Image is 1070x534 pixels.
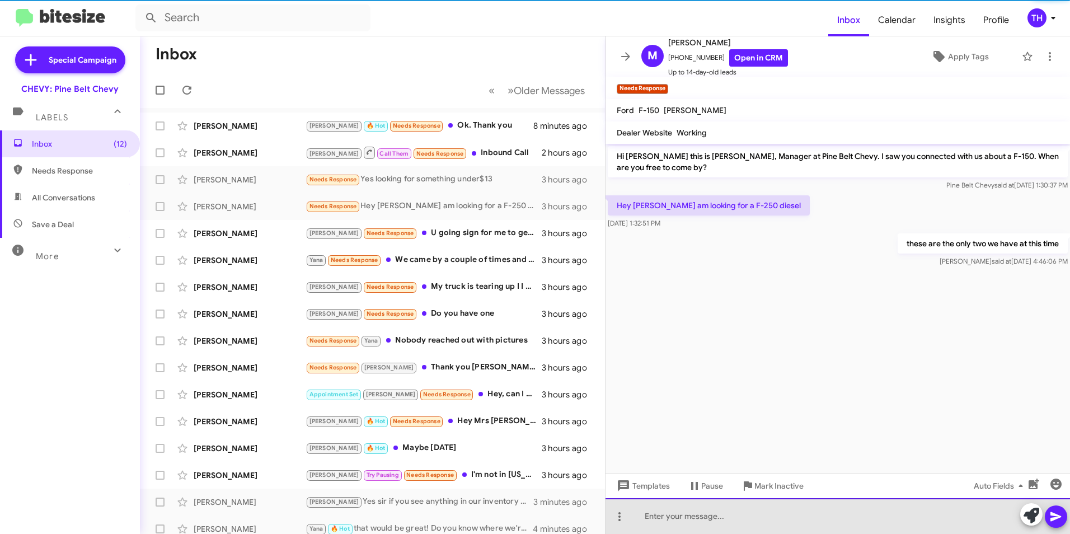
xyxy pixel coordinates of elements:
button: Previous [482,79,501,102]
span: Call Them [379,150,409,157]
a: Inbox [828,4,869,36]
div: Thank you [PERSON_NAME]. I'm still looking. Not ready to come by. [306,361,542,374]
span: Needs Response [393,122,440,129]
div: 8 minutes ago [533,120,596,132]
button: TH [1018,8,1058,27]
span: Older Messages [514,85,585,97]
small: Needs Response [617,84,668,94]
span: Appointment Set [309,391,359,398]
span: [PERSON_NAME] [364,364,414,371]
div: 3 hours ago [542,228,596,239]
div: 3 hours ago [542,201,596,212]
span: [PERSON_NAME] [DATE] 4:46:06 PM [940,257,1068,265]
span: Needs Response [309,337,357,344]
span: F-150 [639,105,659,115]
span: [PERSON_NAME] [366,391,416,398]
div: 3 hours ago [542,389,596,400]
span: Labels [36,113,68,123]
div: 3 hours ago [542,282,596,293]
span: [PHONE_NUMBER] [668,49,788,67]
span: Needs Response [309,176,357,183]
span: Needs Response [406,471,454,479]
span: Up to 14-day-old leads [668,67,788,78]
span: [PERSON_NAME] [309,150,359,157]
div: [PERSON_NAME] [194,255,306,266]
span: Working [677,128,707,138]
span: [PERSON_NAME] [664,105,726,115]
div: Hey, can I get more info on the grand Cherokee, like how much is the down payment [306,388,542,401]
div: [PERSON_NAME] [194,389,306,400]
span: Templates [614,476,670,496]
p: these are the only two we have at this time [898,233,1068,254]
span: Needs Response [309,364,357,371]
span: Yana [309,256,323,264]
span: Dealer Website [617,128,672,138]
span: [PERSON_NAME] [668,36,788,49]
div: 3 hours ago [542,416,596,427]
p: Hey [PERSON_NAME] am looking for a F-250 diesel [608,195,810,216]
span: Special Campaign [49,54,116,65]
div: [PERSON_NAME] [194,174,306,185]
span: said at [992,257,1011,265]
div: [PERSON_NAME] [194,362,306,373]
span: 🔥 Hot [367,122,386,129]
span: M [647,47,658,65]
span: Inbox [32,138,127,149]
span: [PERSON_NAME] [309,122,359,129]
div: Hey [PERSON_NAME] am looking for a F-250 diesel [306,200,542,213]
div: 3 hours ago [542,443,596,454]
span: Needs Response [416,150,464,157]
div: TH [1027,8,1046,27]
span: Calendar [869,4,924,36]
span: Yana [364,337,378,344]
div: [PERSON_NAME] [194,147,306,158]
span: Pine Belt Chevy [DATE] 1:30:37 PM [946,181,1068,189]
a: Insights [924,4,974,36]
div: Nobody reached out with pictures [306,334,542,347]
span: Needs Response [393,418,440,425]
button: Templates [606,476,679,496]
div: [PERSON_NAME] [194,120,306,132]
span: [PERSON_NAME] [309,418,359,425]
div: [PERSON_NAME] [194,201,306,212]
span: Try Pausing [367,471,399,479]
button: Mark Inactive [732,476,813,496]
span: Apply Tags [948,46,989,67]
div: 3 hours ago [542,470,596,481]
div: We came by a couple of times and couldn't make a deal on the Cadillac and trade in for my explore... [306,254,542,266]
button: Next [501,79,592,102]
span: Needs Response [367,229,414,237]
h1: Inbox [156,45,197,63]
span: 🔥 Hot [367,418,386,425]
span: Needs Response [32,165,127,176]
div: Yes sir if you see anything in our inventory you might like please let me know [306,495,533,508]
span: [PERSON_NAME] [309,471,359,479]
nav: Page navigation example [482,79,592,102]
div: 3 hours ago [542,255,596,266]
div: [PERSON_NAME] [194,228,306,239]
div: [PERSON_NAME] [194,470,306,481]
a: Open in CRM [729,49,788,67]
span: Mark Inactive [754,476,804,496]
div: [PERSON_NAME] [194,416,306,427]
div: Yes looking for something under$13 [306,173,542,186]
div: [PERSON_NAME] [194,282,306,293]
span: 🔥 Hot [331,525,350,532]
input: Search [135,4,370,31]
span: Profile [974,4,1018,36]
span: [PERSON_NAME] [309,444,359,452]
span: All Conversations [32,192,95,203]
span: said at [994,181,1014,189]
a: Special Campaign [15,46,125,73]
div: 3 hours ago [542,362,596,373]
p: Hi [PERSON_NAME] this is [PERSON_NAME], Manager at Pine Belt Chevy. I saw you connected with us a... [608,146,1068,177]
div: U going sign for me to get a ride? [306,227,542,240]
span: Yana [309,525,323,532]
span: « [489,83,495,97]
span: Needs Response [367,283,414,291]
div: My truck is tearing up I I have to put water in it I need something like a truck I can pay 212 a ... [306,280,542,293]
span: Needs Response [331,256,378,264]
span: [PERSON_NAME] [309,283,359,291]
